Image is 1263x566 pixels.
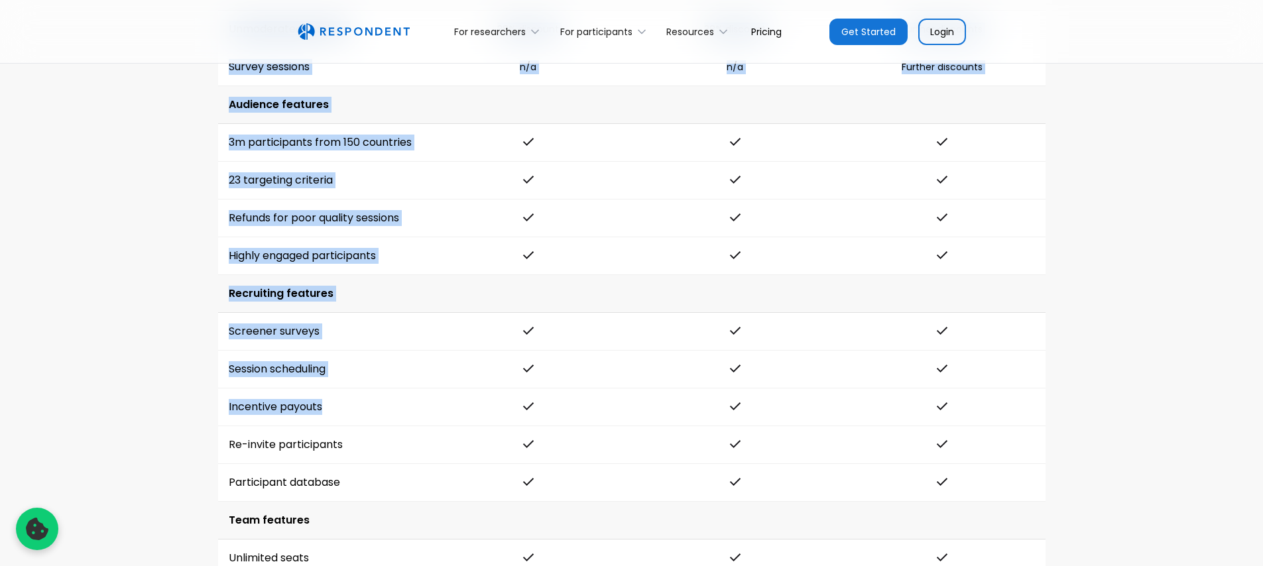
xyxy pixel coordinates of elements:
[560,25,632,38] div: For participants
[218,86,1046,124] td: Audience features
[918,19,966,45] a: Login
[298,23,410,40] img: Untitled UI logotext
[839,48,1046,86] td: Further discounts
[829,19,908,45] a: Get Started
[218,464,425,502] td: Participant database
[218,275,1046,313] td: Recruiting features
[218,48,425,86] td: Survey sessions
[454,25,526,38] div: For researchers
[218,199,425,237] td: Refunds for poor quality sessions
[218,237,425,275] td: Highly engaged participants
[298,23,410,40] a: home
[218,502,1046,539] td: Team features
[659,16,741,47] div: Resources
[218,124,425,162] td: 3m participants from 150 countries
[666,25,714,38] div: Resources
[741,16,792,47] a: Pricing
[632,48,839,86] td: n/a
[218,162,425,199] td: 23 targeting criteria
[218,388,425,426] td: Incentive payouts
[218,426,425,464] td: Re-invite participants
[552,16,658,47] div: For participants
[425,48,632,86] td: n/a
[218,351,425,388] td: Session scheduling
[447,16,552,47] div: For researchers
[218,313,425,351] td: Screener surveys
